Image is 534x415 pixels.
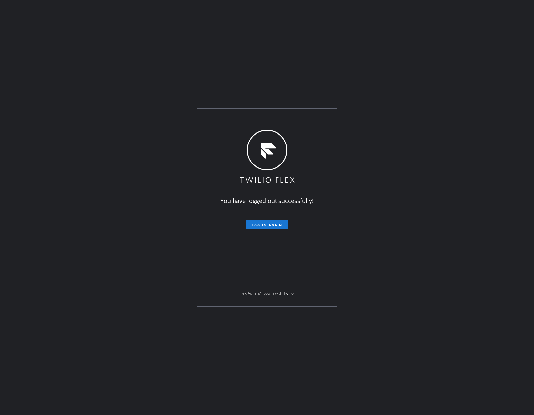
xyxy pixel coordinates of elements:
span: Log in again [252,223,282,227]
button: Log in again [246,220,288,229]
a: Log in with Twilio. [263,290,295,296]
span: You have logged out successfully! [220,197,314,205]
span: Flex Admin? [239,290,261,296]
